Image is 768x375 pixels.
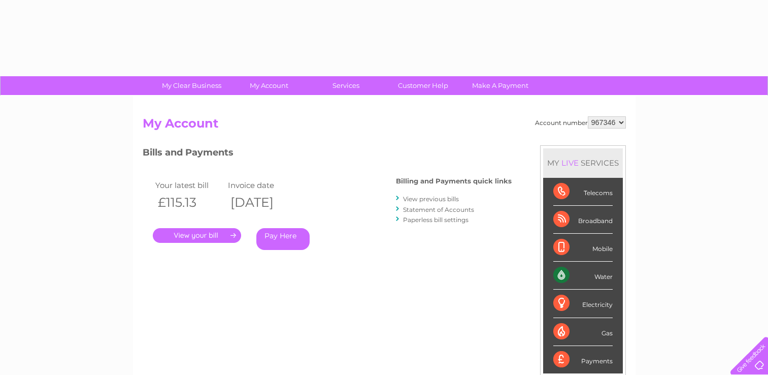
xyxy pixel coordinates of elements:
[403,206,474,213] a: Statement of Accounts
[143,145,512,163] h3: Bills and Payments
[381,76,465,95] a: Customer Help
[256,228,310,250] a: Pay Here
[225,178,298,192] td: Invoice date
[225,192,298,213] th: [DATE]
[396,177,512,185] h4: Billing and Payments quick links
[150,76,233,95] a: My Clear Business
[153,192,226,213] th: £115.13
[535,116,626,129] div: Account number
[153,178,226,192] td: Your latest bill
[458,76,542,95] a: Make A Payment
[403,195,459,203] a: View previous bills
[553,206,613,234] div: Broadband
[553,178,613,206] div: Telecoms
[153,228,241,243] a: .
[543,148,623,177] div: MY SERVICES
[304,76,388,95] a: Services
[559,158,581,168] div: LIVE
[227,76,311,95] a: My Account
[403,216,469,224] a: Paperless bill settings
[553,318,613,346] div: Gas
[553,290,613,318] div: Electricity
[553,346,613,373] div: Payments
[553,234,613,262] div: Mobile
[143,116,626,136] h2: My Account
[553,262,613,290] div: Water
